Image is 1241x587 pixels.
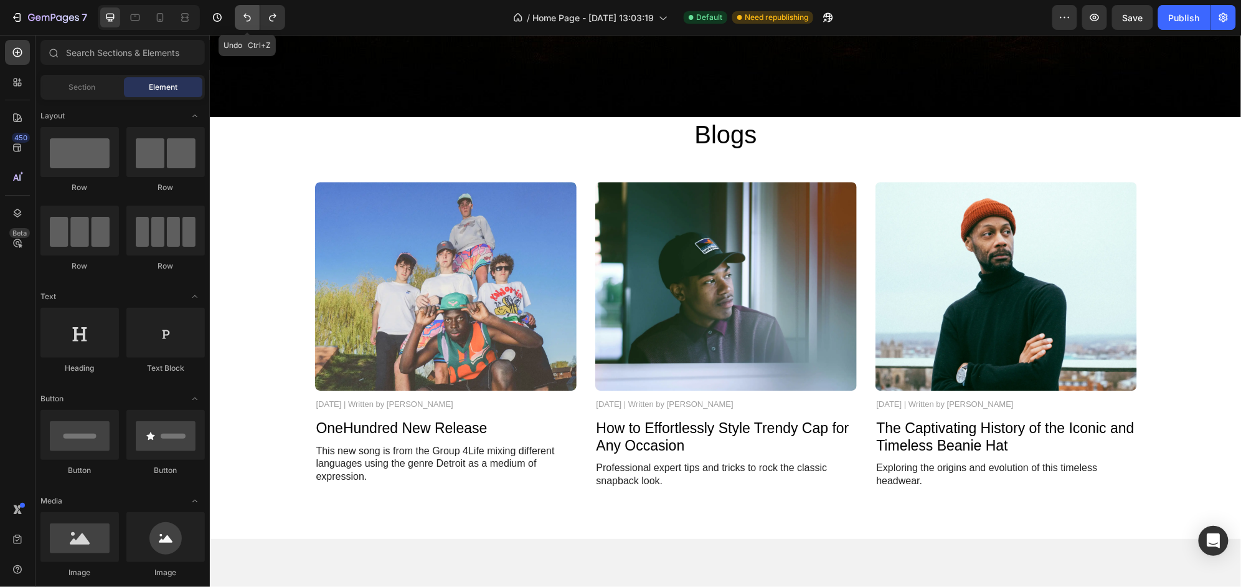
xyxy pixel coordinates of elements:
[666,147,927,356] img: gempages_564339224967382181-1696479d-f925-499a-abd6-954bce33609e.webp
[69,82,96,93] span: Section
[185,287,205,307] span: Toggle open
[40,567,119,578] div: Image
[385,384,647,421] h2: How to Effortlessly Style Trendy Cap for Any Occasion
[40,40,205,65] input: Search Sections & Elements
[666,384,927,421] h2: The Captivating History of the Iconic and Timeless Beanie Hat
[12,133,30,143] div: 450
[527,11,530,24] span: /
[1158,5,1210,30] button: Publish
[1199,526,1229,556] div: Open Intercom Messenger
[667,427,926,453] p: Exploring the origins and evolution of this timeless headwear.
[667,365,926,375] p: [DATE] | Written by [PERSON_NAME]
[126,363,205,374] div: Text Block
[40,393,64,404] span: Button
[40,495,62,507] span: Media
[385,147,647,356] img: gempages_564339224967382181-5fd6d984-e989-4a5a-b690-ef37f59340cc.webp
[185,389,205,409] span: Toggle open
[235,5,285,30] div: Undo/Redo
[387,427,646,453] p: Professional expert tips and tricks to rock the classic snapback look.
[5,5,93,30] button: 7
[1169,11,1200,24] div: Publish
[149,82,177,93] span: Element
[40,363,119,374] div: Heading
[40,260,119,272] div: Row
[185,106,205,126] span: Toggle open
[126,260,205,272] div: Row
[1123,12,1143,23] span: Save
[387,365,646,375] p: [DATE] | Written by [PERSON_NAME]
[82,10,87,25] p: 7
[40,110,65,122] span: Layout
[40,182,119,193] div: Row
[745,12,808,23] span: Need republishing
[126,182,205,193] div: Row
[1112,5,1153,30] button: Save
[9,228,30,238] div: Beta
[185,491,205,511] span: Toggle open
[40,291,56,302] span: Text
[696,12,722,23] span: Default
[126,567,205,578] div: Image
[40,465,119,476] div: Button
[126,465,205,476] div: Button
[532,11,654,24] span: Home Page - [DATE] 13:03:19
